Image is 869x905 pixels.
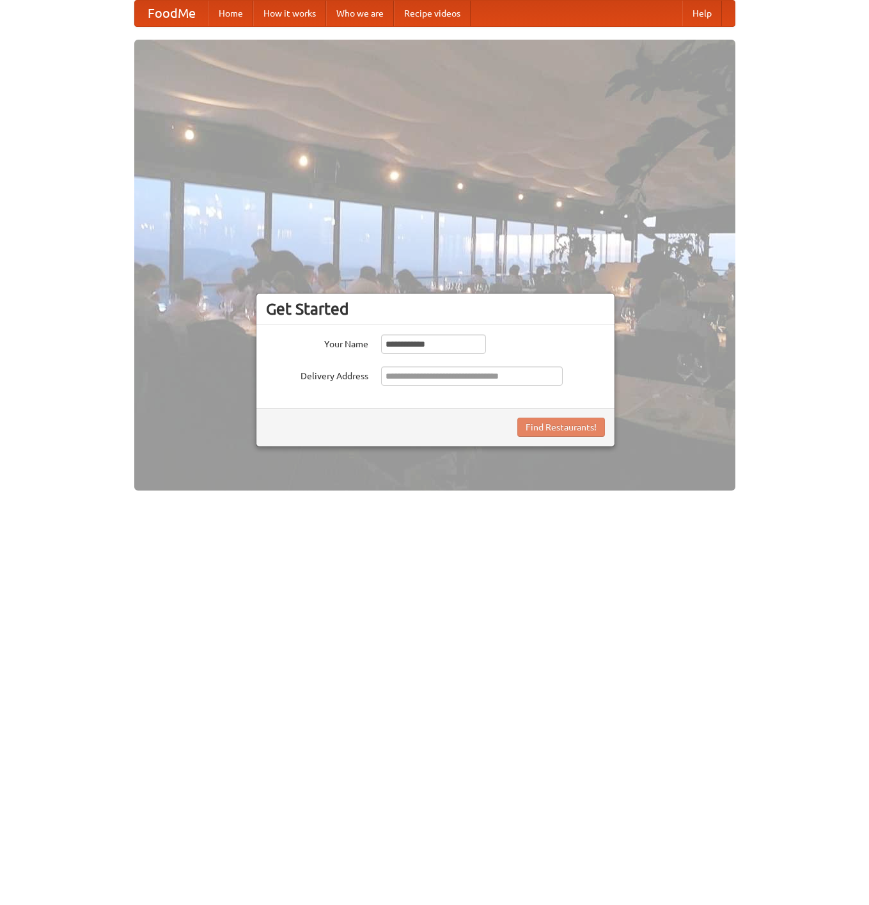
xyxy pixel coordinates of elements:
[394,1,471,26] a: Recipe videos
[682,1,722,26] a: Help
[266,366,368,382] label: Delivery Address
[135,1,208,26] a: FoodMe
[253,1,326,26] a: How it works
[208,1,253,26] a: Home
[266,299,605,319] h3: Get Started
[326,1,394,26] a: Who we are
[266,334,368,350] label: Your Name
[517,418,605,437] button: Find Restaurants!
